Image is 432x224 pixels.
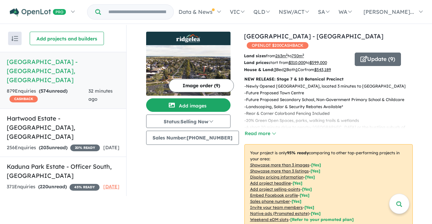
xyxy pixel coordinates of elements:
[88,88,113,102] span: 32 minutes ago
[244,103,418,110] p: - Landscaping, Solar & Security Rebates Available*
[39,88,67,94] strong: ( unread)
[244,67,274,72] b: House & Land:
[103,145,119,151] span: [DATE]
[244,53,266,58] b: Land sizes
[169,79,234,92] button: Image order (9)
[304,205,314,210] span: [ Yes ]
[146,32,231,96] a: Ridgelea Estate - Pakenham East LogoRidgelea Estate - Pakenham East
[363,8,414,15] span: [PERSON_NAME]...
[244,59,350,66] p: start from
[287,150,309,155] b: 95 % ready
[244,60,268,65] b: Land prices
[302,187,312,192] span: [ Yes ]
[7,162,119,180] h5: Kaduna Park Estate - Officer South , [GEOGRAPHIC_DATA]
[247,42,308,49] span: OPENLOT $ 200 CASHBACK
[40,184,48,190] span: 220
[250,162,309,167] u: Showcase more than 3 images
[70,184,100,191] span: 45 % READY
[250,217,289,222] u: Weekend eDM slots
[146,115,231,128] button: Status:Selling Now
[250,168,309,173] u: Showcase more than 3 listings
[274,67,276,72] u: 3
[40,88,49,94] span: 574
[311,162,321,167] span: [ Yes ]
[250,174,303,180] u: Display pricing information
[149,34,228,42] img: Ridgelea Estate - Pakenham East Logo
[39,145,67,151] strong: ( unread)
[244,96,418,103] p: - Future Proposed Secondary School, Non-Government Primary School & Childcare
[290,217,354,222] span: [Refer to your promoted plan]
[355,53,401,66] button: Update (9)
[300,193,309,198] span: [ Yes ]
[250,211,309,216] u: Native ads (Promoted estate)
[314,67,331,72] u: $ 543,189
[311,211,321,216] span: [Yes]
[10,8,66,17] img: Openlot PRO Logo White
[250,205,303,210] u: Invite your team members
[38,184,67,190] strong: ( unread)
[244,76,413,83] p: NEW RELEASE: Stage 7 & 10 Botanical Precinct
[302,53,304,57] sup: 2
[250,199,290,204] u: Sales phone number
[40,145,49,151] span: 203
[292,53,304,58] u: 750 m
[244,110,418,117] p: - Rear & Corner Colorbond Fencing Included
[250,193,298,198] u: Embed Facebook profile
[146,131,239,145] button: Sales Number:[PHONE_NUMBER]
[305,60,327,65] span: to
[146,45,231,96] img: Ridgelea Estate - Pakenham East
[244,83,418,90] p: - Newly Opened [GEOGRAPHIC_DATA], located 3 minutes to [GEOGRAPHIC_DATA]
[7,57,119,85] h5: [GEOGRAPHIC_DATA] - [GEOGRAPHIC_DATA] , [GEOGRAPHIC_DATA]
[30,32,104,45] button: Add projects and builders
[310,168,320,173] span: [ Yes ]
[250,187,300,192] u: Add project selling-points
[244,90,418,96] p: - Future Proposed Town Centre
[7,183,100,191] div: 371 Enquir ies
[7,87,88,103] div: 879 Enquir ies
[7,114,119,141] h5: Hartwood Estate - [GEOGRAPHIC_DATA] , [GEOGRAPHIC_DATA]
[284,67,286,72] u: 2
[244,32,383,40] a: [GEOGRAPHIC_DATA] - [GEOGRAPHIC_DATA]
[305,174,315,180] span: [ Yes ]
[250,181,291,186] u: Add project headline
[9,96,38,102] span: CASHBACK
[296,67,298,72] u: 1
[286,53,288,57] sup: 2
[244,130,276,137] button: Read more
[102,5,172,19] input: Try estate name, suburb, builder or developer
[103,184,119,190] span: [DATE]
[293,181,302,186] span: [ Yes ]
[146,98,231,112] button: Add images
[244,124,418,138] p: - A short 20 minute drive to nearby [GEOGRAPHIC_DATA] or the bustling suburb of [GEOGRAPHIC_DATA]
[289,60,305,65] u: $ 310,000
[309,60,327,65] u: $ 599,000
[288,53,304,58] span: to
[275,53,288,58] u: 263 m
[244,117,418,124] p: - 20% Green Open Spaces, parks, walking trails & wetlands
[11,36,18,41] img: sort.svg
[7,144,100,152] div: 256 Enquir ies
[70,145,100,151] span: 20 % READY
[244,53,350,59] p: from
[244,66,350,73] p: Bed Bath Car from
[292,199,301,204] span: [ Yes ]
